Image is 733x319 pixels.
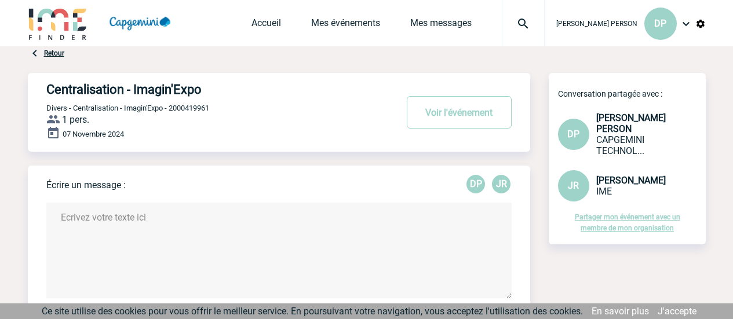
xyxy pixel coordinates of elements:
[596,175,666,186] span: [PERSON_NAME]
[558,89,706,98] p: Conversation partagée avec :
[46,179,126,190] p: Écrire un message :
[575,213,680,232] a: Partager mon événement avec un membre de mon organisation
[28,7,88,40] img: IME-Finder
[44,49,64,57] a: Retour
[407,96,512,129] button: Voir l'événement
[466,175,485,193] div: Delphine PERSON
[658,306,696,317] a: J'accepte
[592,306,649,317] a: En savoir plus
[596,186,612,197] span: IME
[251,17,281,34] a: Accueil
[62,114,89,125] span: 1 pers.
[46,104,209,112] span: Divers - Centralisation - Imagin'Expo - 2000419961
[410,17,472,34] a: Mes messages
[556,20,637,28] span: [PERSON_NAME] PERSON
[63,130,124,138] span: 07 Novembre 2024
[46,82,362,97] h4: Centralisation - Imagin'Expo
[596,134,644,156] span: CAPGEMINI TECHNOLOGY SERVICES
[568,180,579,191] span: JR
[567,129,579,140] span: DP
[492,175,510,193] div: Justine RAOULT
[466,175,485,193] p: DP
[596,112,666,134] span: [PERSON_NAME] PERSON
[311,17,380,34] a: Mes événements
[492,175,510,193] p: JR
[654,18,666,29] span: DP
[42,306,583,317] span: Ce site utilise des cookies pour vous offrir le meilleur service. En poursuivant votre navigation...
